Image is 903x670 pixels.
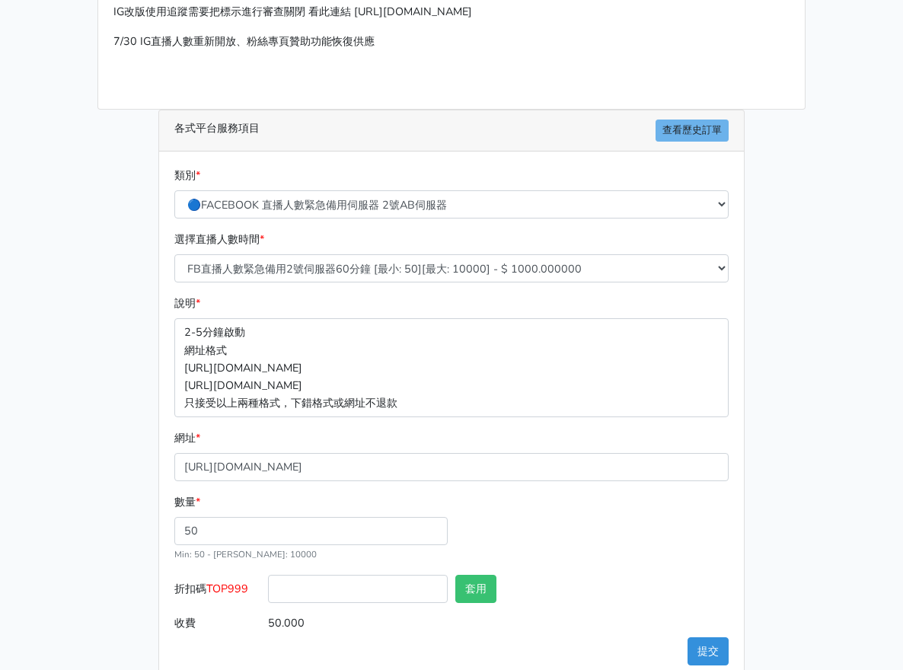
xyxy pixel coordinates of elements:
[174,167,200,184] label: 類別
[455,575,496,603] button: 套用
[174,493,200,511] label: 數量
[174,231,264,248] label: 選擇直播人數時間
[206,581,248,596] span: TOP999
[171,575,264,609] label: 折扣碼
[688,637,729,665] button: 提交
[656,120,729,142] a: 查看歷史訂單
[171,609,264,637] label: 收費
[174,453,729,481] input: 這邊填入網址
[174,318,729,416] p: 2-5分鐘啟動 網址格式 [URL][DOMAIN_NAME] [URL][DOMAIN_NAME] 只接受以上兩種格式，下錯格式或網址不退款
[113,3,790,21] p: IG改版使用追蹤需要把標示進行審查關閉 看此連結 [URL][DOMAIN_NAME]
[174,548,317,560] small: Min: 50 - [PERSON_NAME]: 10000
[159,110,744,152] div: 各式平台服務項目
[174,295,200,312] label: 說明
[174,429,200,447] label: 網址
[113,33,790,50] p: 7/30 IG直播人數重新開放、粉絲專頁贊助功能恢復供應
